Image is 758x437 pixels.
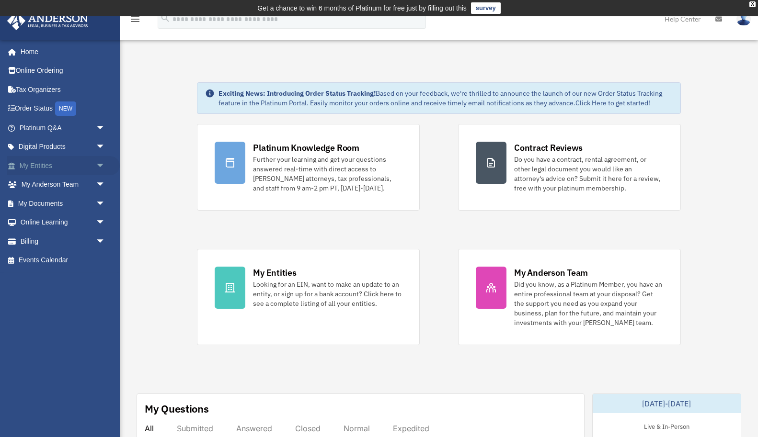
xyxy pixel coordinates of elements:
div: NEW [55,101,76,116]
div: Live & In-Person [636,421,697,431]
span: arrow_drop_down [96,137,115,157]
i: menu [129,13,141,25]
div: Platinum Knowledge Room [253,142,359,154]
a: Contract Reviews Do you have a contract, rental agreement, or other legal document you would like... [458,124,681,211]
a: My Documentsarrow_drop_down [7,194,120,213]
a: Click Here to get started! [575,99,650,107]
span: arrow_drop_down [96,156,115,176]
div: My Anderson Team [514,267,588,279]
div: My Questions [145,402,209,416]
span: arrow_drop_down [96,232,115,251]
a: My Entities Looking for an EIN, want to make an update to an entity, or sign up for a bank accoun... [197,249,420,345]
a: Billingarrow_drop_down [7,232,120,251]
div: Expedited [393,424,429,433]
strong: Exciting News: Introducing Order Status Tracking! [218,89,376,98]
div: Contract Reviews [514,142,583,154]
span: arrow_drop_down [96,213,115,233]
a: survey [471,2,501,14]
a: My Entitiesarrow_drop_down [7,156,120,175]
a: Online Ordering [7,61,120,80]
div: Looking for an EIN, want to make an update to an entity, or sign up for a bank account? Click her... [253,280,402,308]
div: Submitted [177,424,213,433]
a: Events Calendar [7,251,120,270]
div: close [749,1,756,7]
a: My Anderson Teamarrow_drop_down [7,175,120,194]
div: [DATE]-[DATE] [593,394,741,413]
i: search [160,13,171,23]
img: Anderson Advisors Platinum Portal [4,11,91,30]
a: Order StatusNEW [7,99,120,119]
a: My Anderson Team Did you know, as a Platinum Member, you have an entire professional team at your... [458,249,681,345]
div: All [145,424,154,433]
div: Get a chance to win 6 months of Platinum for free just by filling out this [257,2,467,14]
span: arrow_drop_down [96,118,115,138]
a: menu [129,17,141,25]
div: Do you have a contract, rental agreement, or other legal document you would like an attorney's ad... [514,155,663,193]
div: Closed [295,424,321,433]
div: Did you know, as a Platinum Member, you have an entire professional team at your disposal? Get th... [514,280,663,327]
div: Based on your feedback, we're thrilled to announce the launch of our new Order Status Tracking fe... [218,89,673,108]
a: Platinum Knowledge Room Further your learning and get your questions answered real-time with dire... [197,124,420,211]
img: User Pic [736,12,751,26]
a: Home [7,42,115,61]
div: Normal [344,424,370,433]
div: Further your learning and get your questions answered real-time with direct access to [PERSON_NAM... [253,155,402,193]
a: Online Learningarrow_drop_down [7,213,120,232]
a: Tax Organizers [7,80,120,99]
a: Platinum Q&Aarrow_drop_down [7,118,120,137]
a: Digital Productsarrow_drop_down [7,137,120,157]
div: My Entities [253,267,296,279]
div: Answered [236,424,272,433]
span: arrow_drop_down [96,175,115,195]
span: arrow_drop_down [96,194,115,213]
